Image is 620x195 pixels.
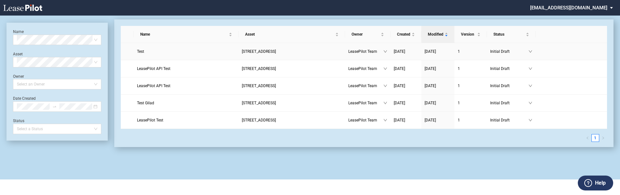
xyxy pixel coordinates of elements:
[490,48,528,55] span: Initial Draft
[245,31,334,38] span: Asset
[425,66,436,71] span: [DATE]
[454,26,487,43] th: Version
[348,100,383,106] span: LeasePilot Team
[599,134,607,142] button: right
[425,118,436,122] span: [DATE]
[425,101,436,105] span: [DATE]
[137,48,235,55] a: Test
[528,67,532,71] span: down
[599,134,607,142] li: Next Page
[137,117,235,123] a: LeasePilot Test
[425,84,436,88] span: [DATE]
[591,134,599,142] li: 1
[13,119,24,123] label: Status
[137,49,144,54] span: Test
[383,101,387,105] span: down
[394,66,405,71] span: [DATE]
[490,83,528,89] span: Initial Draft
[345,26,391,43] th: Owner
[458,101,460,105] span: 1
[242,48,342,55] a: [STREET_ADDRESS]
[137,100,235,106] a: Test Gilad
[348,48,383,55] span: LeasePilot Team
[425,83,451,89] a: [DATE]
[13,29,24,34] label: Name
[425,65,451,72] a: [DATE]
[394,118,405,122] span: [DATE]
[383,118,387,122] span: down
[425,48,451,55] a: [DATE]
[586,136,589,140] span: left
[383,50,387,53] span: down
[458,66,460,71] span: 1
[13,52,23,56] label: Asset
[490,117,528,123] span: Initial Draft
[137,66,170,71] span: LeasePilot API Test
[242,65,342,72] a: [STREET_ADDRESS]
[13,96,36,101] label: Date Created
[394,100,418,106] a: [DATE]
[493,31,525,38] span: Status
[458,83,484,89] a: 1
[242,101,276,105] span: 109 State Street
[601,136,605,140] span: right
[458,65,484,72] a: 1
[397,31,410,38] span: Created
[242,100,342,106] a: [STREET_ADDRESS]
[52,104,57,109] span: to
[394,49,405,54] span: [DATE]
[348,65,383,72] span: LeasePilot Team
[458,49,460,54] span: 1
[490,100,528,106] span: Initial Draft
[394,84,405,88] span: [DATE]
[13,74,24,79] label: Owner
[394,83,418,89] a: [DATE]
[490,65,528,72] span: Initial Draft
[242,117,342,123] a: [STREET_ADDRESS]
[348,117,383,123] span: LeasePilot Team
[137,83,235,89] a: LeasePilot API Test
[348,83,383,89] span: LeasePilot Team
[137,118,163,122] span: LeasePilot Test
[421,26,454,43] th: Modified
[425,100,451,106] a: [DATE]
[134,26,239,43] th: Name
[428,31,443,38] span: Modified
[239,26,345,43] th: Asset
[137,101,154,105] span: Test Gilad
[528,118,532,122] span: down
[584,134,591,142] li: Previous Page
[458,100,484,106] a: 1
[242,118,276,122] span: 109 State Street
[242,49,276,54] span: 109 State Street
[528,101,532,105] span: down
[137,65,235,72] a: LeasePilot API Test
[394,117,418,123] a: [DATE]
[578,176,613,190] button: Help
[394,65,418,72] a: [DATE]
[394,101,405,105] span: [DATE]
[425,49,436,54] span: [DATE]
[487,26,536,43] th: Status
[242,66,276,71] span: 109 State Street
[458,48,484,55] a: 1
[461,31,476,38] span: Version
[425,117,451,123] a: [DATE]
[595,179,606,187] label: Help
[137,84,170,88] span: LeasePilot API Test
[242,84,276,88] span: 109 State Street
[528,84,532,88] span: down
[458,117,484,123] a: 1
[383,67,387,71] span: down
[458,84,460,88] span: 1
[528,50,532,53] span: down
[458,118,460,122] span: 1
[394,48,418,55] a: [DATE]
[592,134,599,142] a: 1
[391,26,421,43] th: Created
[242,83,342,89] a: [STREET_ADDRESS]
[52,104,57,109] span: swap-right
[352,31,379,38] span: Owner
[383,84,387,88] span: down
[140,31,228,38] span: Name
